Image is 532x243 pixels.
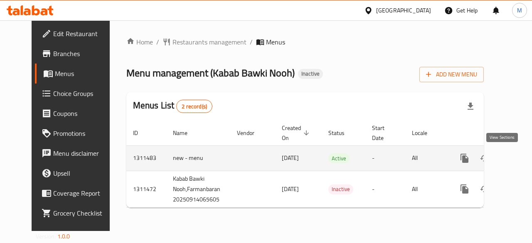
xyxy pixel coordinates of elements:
a: Coverage Report [35,183,121,203]
button: Change Status [475,148,495,168]
a: Promotions [35,123,121,143]
td: All [405,145,448,171]
button: more [455,148,475,168]
span: Coupons [53,108,114,118]
td: Kabab Bawki Nooh,Farmanbaran 20250914065605 [166,171,230,207]
span: Menu management ( Kabab Bawki Nooh ) [126,64,295,82]
a: Home [126,37,153,47]
span: 1.0.0 [57,231,70,242]
td: - [365,145,405,171]
a: Choice Groups [35,83,121,103]
a: Coupons [35,103,121,123]
li: / [250,37,253,47]
span: Upsell [53,168,114,178]
a: Menu disclaimer [35,143,121,163]
div: Inactive [298,69,323,79]
span: Start Date [372,123,395,143]
span: Edit Restaurant [53,29,114,39]
div: Inactive [328,184,353,194]
a: Edit Restaurant [35,24,121,44]
span: Menu disclaimer [53,148,114,158]
span: [DATE] [282,152,299,163]
td: 1311483 [126,145,166,171]
span: Inactive [298,70,323,77]
td: 1311472 [126,171,166,207]
span: M [517,6,522,15]
span: Grocery Checklist [53,208,114,218]
td: - [365,171,405,207]
span: Add New Menu [426,69,477,80]
div: [GEOGRAPHIC_DATA] [376,6,431,15]
span: Active [328,154,350,163]
span: Menus [55,69,114,79]
button: Change Status [475,179,495,199]
span: Locale [412,128,438,138]
span: Restaurants management [172,37,246,47]
button: more [455,179,475,199]
button: Add New Menu [419,67,484,82]
td: new - menu [166,145,230,171]
li: / [156,37,159,47]
span: Status [328,128,355,138]
span: Branches [53,49,114,59]
a: Branches [35,44,121,64]
span: ID [133,128,149,138]
td: All [405,171,448,207]
h2: Menus List [133,99,212,113]
span: Vendor [237,128,265,138]
div: Active [328,153,350,163]
span: Promotions [53,128,114,138]
a: Upsell [35,163,121,183]
a: Menus [35,64,121,83]
a: Grocery Checklist [35,203,121,223]
span: [DATE] [282,184,299,194]
div: Export file [461,96,480,116]
span: Inactive [328,184,353,194]
span: Name [173,128,198,138]
span: Created On [282,123,312,143]
nav: breadcrumb [126,37,484,47]
a: Restaurants management [163,37,246,47]
div: Total records count [176,100,212,113]
span: Coverage Report [53,188,114,198]
span: 2 record(s) [177,103,212,110]
span: Choice Groups [53,88,114,98]
span: Version: [36,231,56,242]
span: Menus [266,37,285,47]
